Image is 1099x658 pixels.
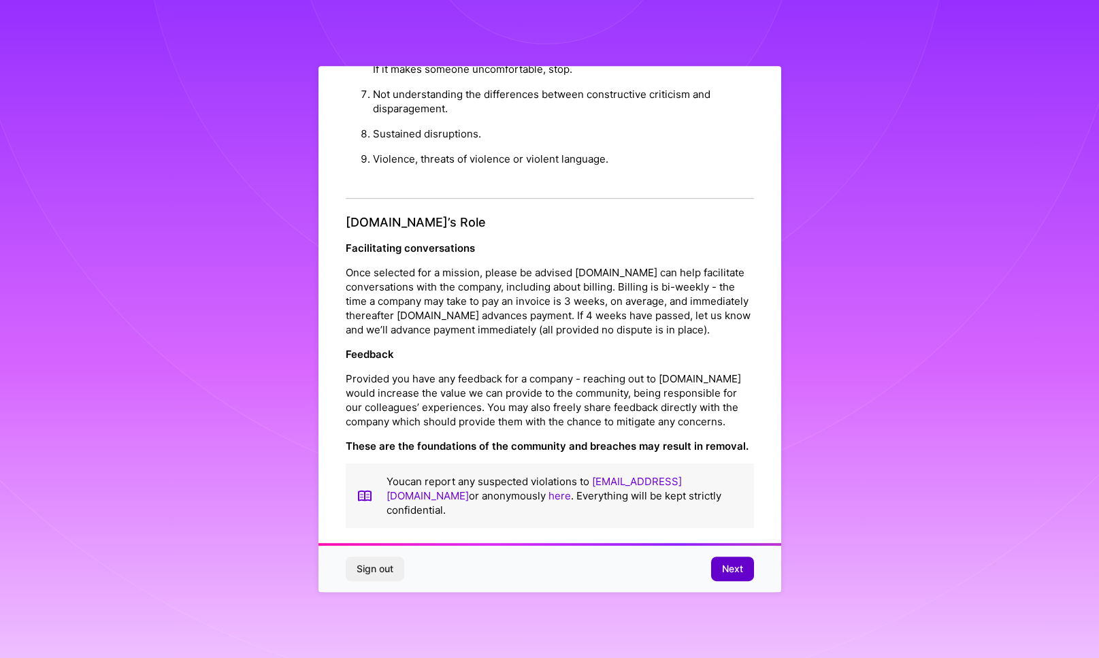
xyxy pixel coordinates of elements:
[387,475,682,502] a: [EMAIL_ADDRESS][DOMAIN_NAME]
[346,242,475,254] strong: Facilitating conversations
[357,562,393,576] span: Sign out
[346,215,754,230] h4: [DOMAIN_NAME]’s Role
[346,265,754,337] p: Once selected for a mission, please be advised [DOMAIN_NAME] can help facilitate conversations wi...
[373,82,754,121] li: Not understanding the differences between constructive criticism and disparagement.
[346,372,754,429] p: Provided you have any feedback for a company - reaching out to [DOMAIN_NAME] would increase the v...
[722,562,743,576] span: Next
[346,557,404,581] button: Sign out
[373,121,754,146] li: Sustained disruptions.
[346,348,394,361] strong: Feedback
[711,557,754,581] button: Next
[357,474,373,517] img: book icon
[346,440,749,453] strong: These are the foundations of the community and breaches may result in removal.
[373,146,754,171] li: Violence, threats of violence or violent language.
[387,474,743,517] p: You can report any suspected violations to or anonymously . Everything will be kept strictly conf...
[548,489,571,502] a: here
